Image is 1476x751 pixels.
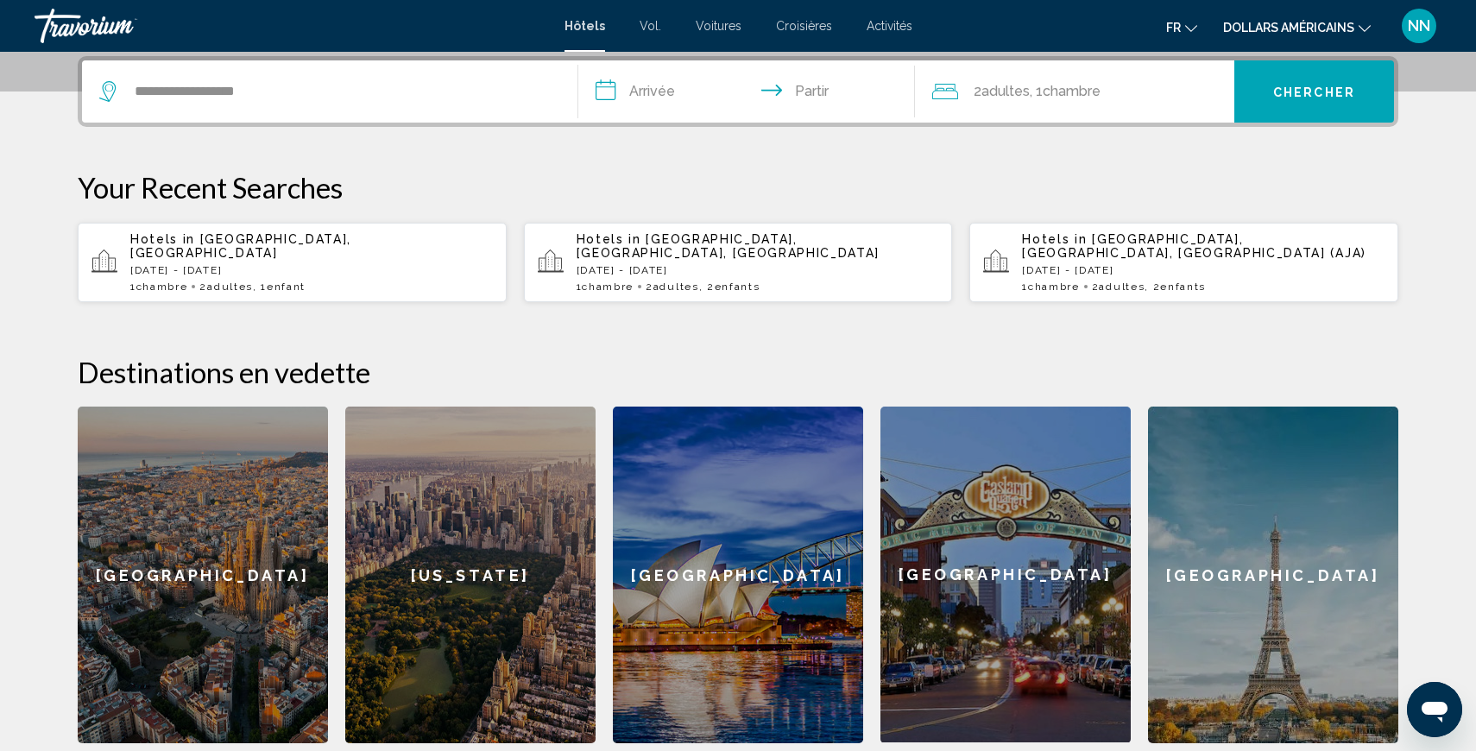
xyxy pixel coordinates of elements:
button: Hotels in [GEOGRAPHIC_DATA], [GEOGRAPHIC_DATA], [GEOGRAPHIC_DATA][DATE] - [DATE]1Chambre2Adultes,... [524,222,953,303]
font: Chambre [1043,83,1101,99]
span: Chambre [136,281,188,293]
div: [GEOGRAPHIC_DATA] [880,407,1131,742]
span: Chambre [1028,281,1080,293]
font: adultes [981,83,1030,99]
button: Chercher [1234,60,1394,123]
p: Your Recent Searches [78,170,1398,205]
span: 1 [130,281,187,293]
button: Hotels in [GEOGRAPHIC_DATA], [GEOGRAPHIC_DATA], [GEOGRAPHIC_DATA] (AJA)[DATE] - [DATE]1Chambre2Ad... [969,222,1398,303]
font: Chercher [1273,85,1355,99]
span: Hotels in [1022,232,1087,246]
font: 2 [974,83,981,99]
a: Hôtels [565,19,605,33]
h2: Destinations en vedette [78,355,1398,389]
button: Hotels in [GEOGRAPHIC_DATA], [GEOGRAPHIC_DATA][DATE] - [DATE]1Chambre2Adultes, 1Enfant [78,222,507,303]
button: Menu utilisateur [1397,8,1441,44]
a: [GEOGRAPHIC_DATA] [78,407,328,743]
p: [DATE] - [DATE] [1022,264,1385,276]
span: Adultes [207,281,253,293]
span: , 2 [699,281,760,293]
span: 2 [199,281,252,293]
font: , 1 [1030,83,1043,99]
button: Dates d'arrivée et de départ [578,60,915,123]
span: 1 [577,281,634,293]
a: Vol. [640,19,661,33]
p: [DATE] - [DATE] [130,264,493,276]
span: Adultes [653,281,699,293]
a: [GEOGRAPHIC_DATA] [1148,407,1398,743]
span: Enfants [715,281,760,293]
span: Chambre [582,281,634,293]
button: Changer de langue [1166,15,1197,40]
iframe: Bouton de lancement de la fenêtre de messagerie [1407,682,1462,737]
a: [GEOGRAPHIC_DATA] [880,407,1131,743]
span: 2 [646,281,698,293]
a: [US_STATE] [345,407,596,743]
span: Hotels in [130,232,195,246]
span: , 1 [253,281,306,293]
font: NN [1408,16,1430,35]
span: Enfant [267,281,306,293]
span: Enfants [1160,281,1206,293]
span: Adultes [1099,281,1145,293]
span: [GEOGRAPHIC_DATA], [GEOGRAPHIC_DATA] [130,232,351,260]
span: 1 [1022,281,1079,293]
a: Voitures [696,19,741,33]
p: [DATE] - [DATE] [577,264,939,276]
font: dollars américains [1223,21,1354,35]
a: Travorium [35,9,547,43]
a: [GEOGRAPHIC_DATA] [613,407,863,743]
span: [GEOGRAPHIC_DATA], [GEOGRAPHIC_DATA], [GEOGRAPHIC_DATA] [577,232,880,260]
button: Voyageurs : 2 adultes, 0 enfants [915,60,1234,123]
span: [GEOGRAPHIC_DATA], [GEOGRAPHIC_DATA], [GEOGRAPHIC_DATA] (AJA) [1022,232,1366,260]
font: fr [1166,21,1181,35]
span: Hotels in [577,232,641,246]
a: Activités [867,19,912,33]
a: Croisières [776,19,832,33]
span: , 2 [1145,281,1206,293]
span: 2 [1092,281,1145,293]
button: Changer de devise [1223,15,1371,40]
div: Widget de recherche [82,60,1394,123]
